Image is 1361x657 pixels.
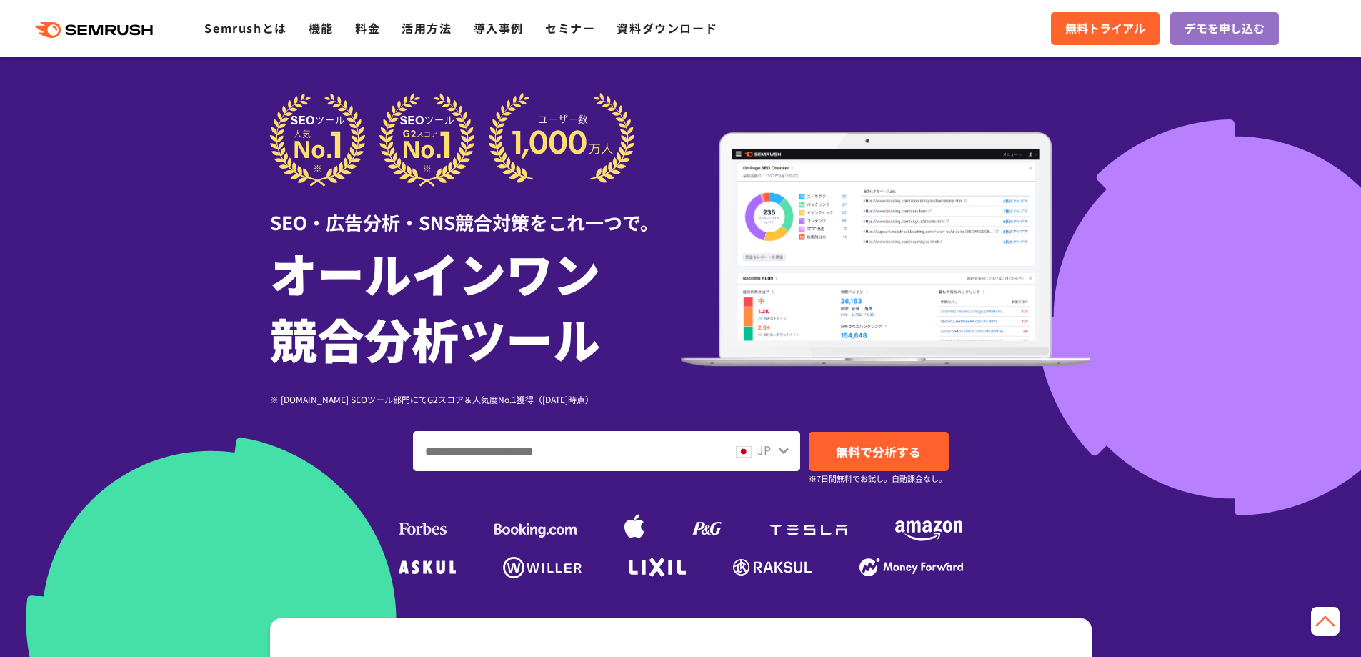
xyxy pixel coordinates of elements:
span: デモを申し込む [1185,19,1265,38]
a: 機能 [309,19,334,36]
a: 活用方法 [402,19,452,36]
h1: オールインワン 競合分析ツール [270,239,681,371]
span: 無料で分析する [836,443,921,460]
a: 資料ダウンロード [617,19,717,36]
a: 無料で分析する [809,432,949,471]
input: ドメイン、キーワードまたはURLを入力してください [414,432,723,470]
span: JP [757,441,771,458]
span: 無料トライアル [1065,19,1145,38]
a: 料金 [355,19,380,36]
div: ※ [DOMAIN_NAME] SEOツール部門にてG2スコア＆人気度No.1獲得（[DATE]時点） [270,392,681,406]
a: Semrushとは [204,19,286,36]
div: SEO・広告分析・SNS競合対策をこれ一つで。 [270,187,681,236]
small: ※7日間無料でお試し。自動課金なし。 [809,472,947,485]
a: 導入事例 [474,19,524,36]
a: セミナー [545,19,595,36]
a: 無料トライアル [1051,12,1160,45]
a: デモを申し込む [1170,12,1279,45]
